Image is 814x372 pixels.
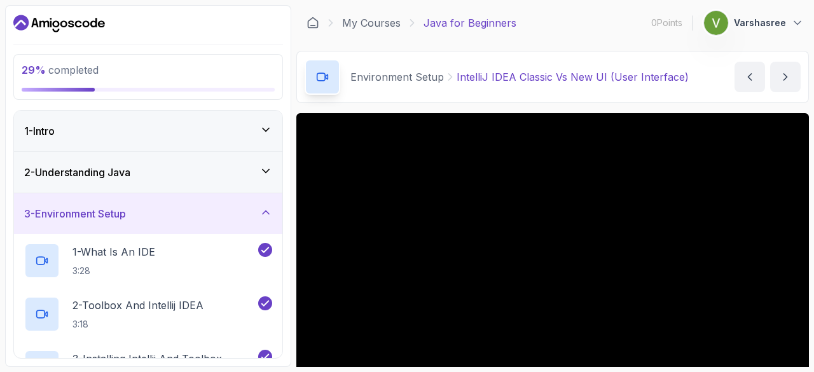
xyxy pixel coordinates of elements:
a: Dashboard [13,13,105,34]
p: IntelliJ IDEA Classic Vs New UI (User Interface) [457,69,689,85]
button: user profile imageVarshasree [703,10,804,36]
p: 0 Points [651,17,682,29]
button: 3-Environment Setup [14,193,282,234]
span: completed [22,64,99,76]
h3: 2 - Understanding Java [24,165,130,180]
p: 3:28 [72,265,155,277]
h3: 1 - Intro [24,123,55,139]
p: 2 - Toolbox And Intellij IDEA [72,298,203,313]
p: 3 - Installing Intellij And Toolbox Configuration [72,351,256,366]
img: user profile image [704,11,728,35]
button: next content [770,62,801,92]
h3: 3 - Environment Setup [24,206,126,221]
a: Dashboard [307,17,319,29]
button: 1-What Is An IDE3:28 [24,243,272,279]
p: Java for Beginners [424,15,516,31]
p: Varshasree [734,17,786,29]
button: 1-Intro [14,111,282,151]
p: Environment Setup [350,69,444,85]
span: 29 % [22,64,46,76]
button: 2-Understanding Java [14,152,282,193]
p: 1 - What Is An IDE [72,244,155,259]
a: My Courses [342,15,401,31]
button: 2-Toolbox And Intellij IDEA3:18 [24,296,272,332]
p: 3:18 [72,318,203,331]
button: previous content [735,62,765,92]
